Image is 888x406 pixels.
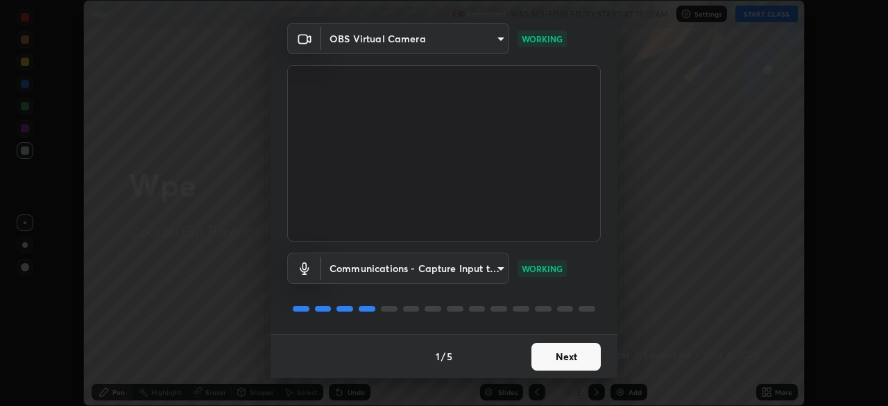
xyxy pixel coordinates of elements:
h4: / [441,349,445,364]
h4: 1 [436,349,440,364]
h4: 5 [447,349,452,364]
p: WORKING [522,262,563,275]
div: OBS Virtual Camera [321,23,509,54]
p: WORKING [522,33,563,45]
button: Next [531,343,601,371]
div: OBS Virtual Camera [321,253,509,284]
